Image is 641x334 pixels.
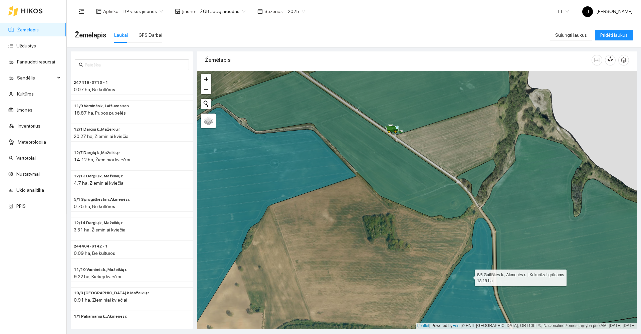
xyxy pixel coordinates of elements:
[17,107,32,113] a: Įmonės
[74,110,126,116] span: 18.87 ha, Pupos pupelės
[139,31,162,39] div: GPS Darbai
[74,251,115,256] span: 0.09 ha, Be kultūros
[74,103,130,109] span: 11/9 Varninės k., Laižuvos sen.
[74,173,123,179] span: 12/13 Dargių k., Mažeikių r.
[17,59,55,64] a: Panaudoti resursai
[74,267,127,273] span: 11/10 Varninės k., Mažeikių r.
[600,31,628,39] span: Pridėti laukus
[204,75,208,83] span: +
[75,5,88,18] button: menu-fold
[182,8,196,15] span: Įmonė :
[18,139,46,145] a: Meteorologija
[17,27,39,32] a: Žemėlapis
[74,87,115,92] span: 0.07 ha, Be kultūros
[205,50,592,69] div: Žemėlapis
[74,290,150,296] span: 10/3 Kalniškių k. Mažeikių r.
[124,6,163,16] span: BP visos įmonės
[103,8,120,15] span: Aplinka :
[17,71,55,85] span: Sandėlis
[16,43,36,48] a: Užduotys
[74,134,130,139] span: 20.27 ha, Žieminiai kviečiai
[16,155,36,161] a: Vartotojai
[74,243,108,249] span: 244404-6142 - 1
[582,9,633,14] span: [PERSON_NAME]
[550,32,592,38] a: Sujungti laukus
[74,157,130,162] span: 14.12 ha, Žieminiai kviečiai
[200,6,245,16] span: ŽŪB Jučių aruodas
[78,8,84,14] span: menu-fold
[16,203,26,209] a: PPIS
[416,323,637,329] div: | Powered by © HNIT-[GEOGRAPHIC_DATA]; ORT10LT ©, Nacionalinė žemės tarnyba prie AM, [DATE]-[DATE]
[175,9,180,14] span: shop
[75,30,106,40] span: Žemėlapis
[204,85,208,93] span: −
[74,126,121,133] span: 12/1 Dargių k., Mažeikių r.
[16,171,40,177] a: Nustatymai
[550,30,592,40] button: Sujungti laukus
[201,74,211,84] a: Zoom in
[114,31,128,39] div: Laukai
[417,323,429,328] a: Leaflet
[74,297,127,303] span: 0.91 ha, Žieminiai kviečiai
[587,6,589,17] span: J
[592,55,602,65] button: column-width
[264,8,284,15] span: Sezonas :
[555,31,587,39] span: Sujungti laukus
[288,6,305,16] span: 2025
[74,204,115,209] span: 0.75 ha, Be kultūros
[74,274,121,279] span: 9.22 ha, Kietieji kviečiai
[595,32,633,38] a: Pridėti laukus
[592,57,602,63] span: column-width
[201,84,211,94] a: Zoom out
[595,30,633,40] button: Pridėti laukus
[17,91,34,97] a: Kultūros
[74,180,125,186] span: 4.7 ha, Žieminiai kviečiai
[201,114,216,128] a: Layers
[453,323,460,328] a: Esri
[74,79,108,86] span: 247418-3713 - 1
[74,220,123,226] span: 12/14 Dargių k., Mažeikių r.
[96,9,101,14] span: layout
[257,9,263,14] span: calendar
[74,150,121,156] span: 12/7 Dargių k., Mažeikių r.
[74,196,130,203] span: 5/1 Sprogiškės km. Akmenės r.
[558,6,569,16] span: LT
[85,61,185,68] input: Paieška
[74,313,127,320] span: 1/1 Pakamanių k., Akmenės r.
[201,99,211,109] button: Initiate a new search
[18,123,40,129] a: Inventorius
[79,62,83,67] span: search
[74,227,127,232] span: 3.31 ha, Žieminiai kviečiai
[461,323,462,328] span: |
[16,187,44,193] a: Ūkio analitika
